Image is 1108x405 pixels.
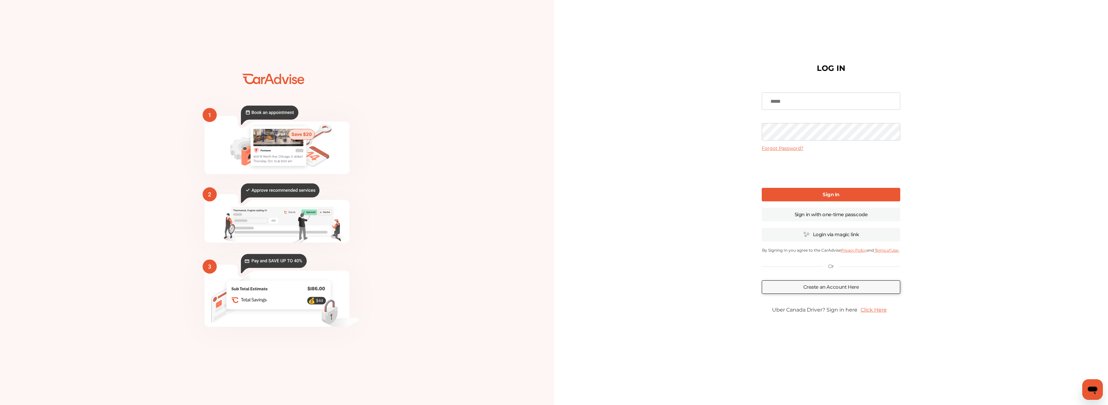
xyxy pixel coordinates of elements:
a: Forgot Password? [762,145,803,151]
p: Or [828,263,834,270]
a: Terms of Use [874,248,899,253]
span: Uber Canada Driver? Sign in here [772,307,857,313]
img: magic_icon.32c66aac.svg [803,231,810,237]
a: Click Here [857,304,890,316]
p: By Signing In you agree to the CarAdvise and . [762,248,900,253]
b: Sign In [823,191,839,198]
iframe: Button to launch messaging window [1082,379,1103,400]
a: Create an Account Here [762,280,900,294]
iframe: reCAPTCHA [782,156,880,181]
a: Sign In [762,188,900,201]
a: Privacy Policy [841,248,866,253]
a: Login via magic link [762,228,900,241]
text: 💰 [308,297,315,304]
h1: LOG IN [817,65,845,72]
a: Sign in with one-time passcode [762,208,900,221]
